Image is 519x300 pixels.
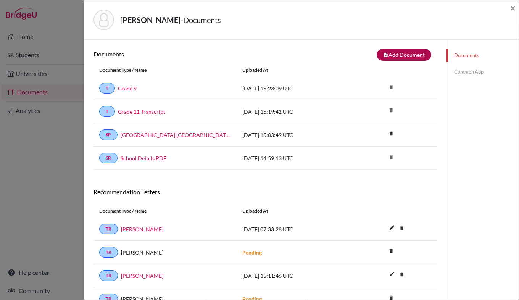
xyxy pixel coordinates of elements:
span: [DATE] 15:11:46 UTC [242,273,293,279]
span: - Documents [181,15,221,24]
div: [DATE] 15:03:49 UTC [237,131,351,139]
div: Document Type / Name [93,208,237,215]
button: note_addAdd Document [377,49,431,61]
a: [GEOGRAPHIC_DATA] [GEOGRAPHIC_DATA] School Profile 2025-6 [DOMAIN_NAME]_wide [121,131,231,139]
a: Grade 9 [118,84,137,92]
a: Common App [446,65,519,79]
a: SR [99,153,118,163]
a: delete [396,270,408,280]
div: Document Type / Name [93,67,237,74]
i: edit [386,221,398,234]
div: [DATE] 15:19:42 UTC [237,108,351,116]
button: Close [510,3,516,13]
i: note_add [383,52,388,58]
a: delete [396,223,408,234]
button: edit [385,223,398,234]
span: × [510,2,516,13]
i: delete [385,245,397,257]
div: Uploaded at [237,208,351,215]
div: Uploaded at [237,67,351,74]
a: delete [385,247,397,257]
i: edit [386,268,398,280]
a: Grade 11 Transcript [118,108,165,116]
a: Documents [446,49,519,62]
i: delete [385,128,397,139]
div: [DATE] 14:59:13 UTC [237,154,351,162]
span: [DATE] 07:33:28 UTC [242,226,293,232]
a: T [99,83,115,94]
a: School Details PDF [121,154,166,162]
h6: Recommendation Letters [93,188,437,195]
i: delete [385,105,397,116]
a: SP [99,129,118,140]
i: delete [396,222,408,234]
a: [PERSON_NAME] [121,272,163,280]
i: delete [385,151,397,163]
a: [PERSON_NAME] [121,225,163,233]
strong: [PERSON_NAME] [120,15,181,24]
strong: Pending [242,249,262,256]
i: delete [396,269,408,280]
button: edit [385,269,398,281]
a: TR [99,270,118,281]
a: T [99,106,115,117]
div: [DATE] 15:23:09 UTC [237,84,351,92]
h6: Documents [93,50,265,58]
span: [PERSON_NAME] [121,248,163,256]
i: delete [385,81,397,93]
a: TR [99,247,118,258]
a: delete [385,129,397,139]
a: TR [99,224,118,234]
